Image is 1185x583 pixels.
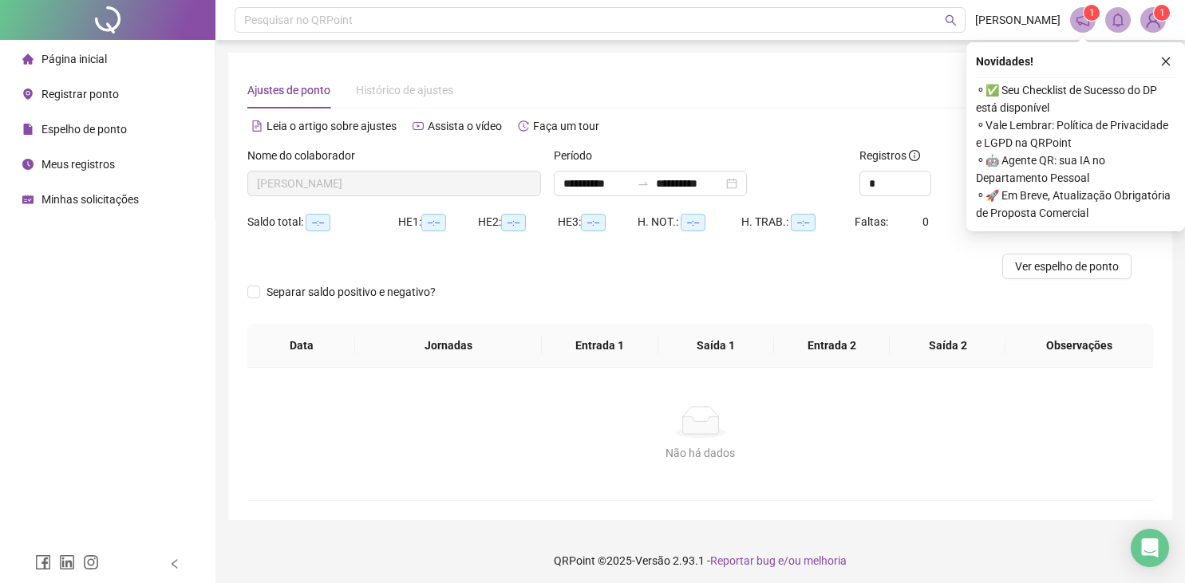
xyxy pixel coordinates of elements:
[922,215,929,228] span: 0
[41,123,127,136] span: Espelho de ponto
[554,147,602,164] label: Período
[1089,7,1095,18] span: 1
[267,444,1134,462] div: Não há dados
[558,213,638,231] div: HE 3:
[398,213,478,231] div: HE 1:
[774,324,890,368] th: Entrada 2
[909,150,920,161] span: info-circle
[1141,8,1165,32] img: 79649
[945,14,957,26] span: search
[542,324,658,368] th: Entrada 1
[59,554,75,570] span: linkedin
[976,187,1175,222] span: ⚬ 🚀 Em Breve, Atualização Obrigatória de Proposta Comercial
[22,89,34,100] span: environment
[658,324,774,368] th: Saída 1
[413,120,424,132] span: youtube
[355,324,542,368] th: Jornadas
[741,213,855,231] div: H. TRAB.:
[637,177,650,190] span: to
[855,215,891,228] span: Faltas:
[41,53,107,65] span: Página inicial
[976,116,1175,152] span: ⚬ Vale Lembrar: Política de Privacidade e LGPD na QRPoint
[976,81,1175,116] span: ⚬ ✅ Seu Checklist de Sucesso do DP está disponível
[975,11,1061,29] span: [PERSON_NAME]
[22,194,34,205] span: schedule
[428,120,502,132] span: Assista o vídeo
[791,214,816,231] span: --:--
[169,558,180,569] span: left
[1002,254,1132,279] button: Ver espelho de ponto
[1018,337,1140,354] span: Observações
[637,177,650,190] span: swap-right
[260,283,442,301] span: Separar saldo positivo e negativo?
[710,554,847,567] span: Reportar bug e/ou melhoria
[681,214,705,231] span: --:--
[890,324,1005,368] th: Saída 2
[35,554,51,570] span: facebook
[41,193,139,206] span: Minhas solicitações
[356,84,453,97] span: Histórico de ajustes
[1005,324,1153,368] th: Observações
[533,120,599,132] span: Faça um tour
[306,214,330,231] span: --:--
[478,213,558,231] div: HE 2:
[421,214,446,231] span: --:--
[83,554,99,570] span: instagram
[247,324,355,368] th: Data
[22,124,34,135] span: file
[22,53,34,65] span: home
[22,159,34,170] span: clock-circle
[251,120,263,132] span: file-text
[1131,529,1169,567] div: Open Intercom Messenger
[1076,13,1090,27] span: notification
[247,147,365,164] label: Nome do colaborador
[1154,5,1170,21] sup: Atualize o seu contato no menu Meus Dados
[581,214,606,231] span: --:--
[41,88,119,100] span: Registrar ponto
[976,152,1175,187] span: ⚬ 🤖 Agente QR: sua IA no Departamento Pessoal
[976,53,1033,70] span: Novidades !
[1160,56,1171,67] span: close
[638,213,741,231] div: H. NOT.:
[635,554,670,567] span: Versão
[859,147,920,164] span: Registros
[247,84,330,97] span: Ajustes de ponto
[501,214,526,231] span: --:--
[41,158,115,171] span: Meus registros
[1015,258,1119,275] span: Ver espelho de ponto
[518,120,529,132] span: history
[1084,5,1100,21] sup: 1
[247,213,398,231] div: Saldo total:
[1111,13,1125,27] span: bell
[257,171,531,195] span: MICHELLE CERQUEIRA DONIN
[267,120,397,132] span: Leia o artigo sobre ajustes
[1159,7,1165,18] span: 1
